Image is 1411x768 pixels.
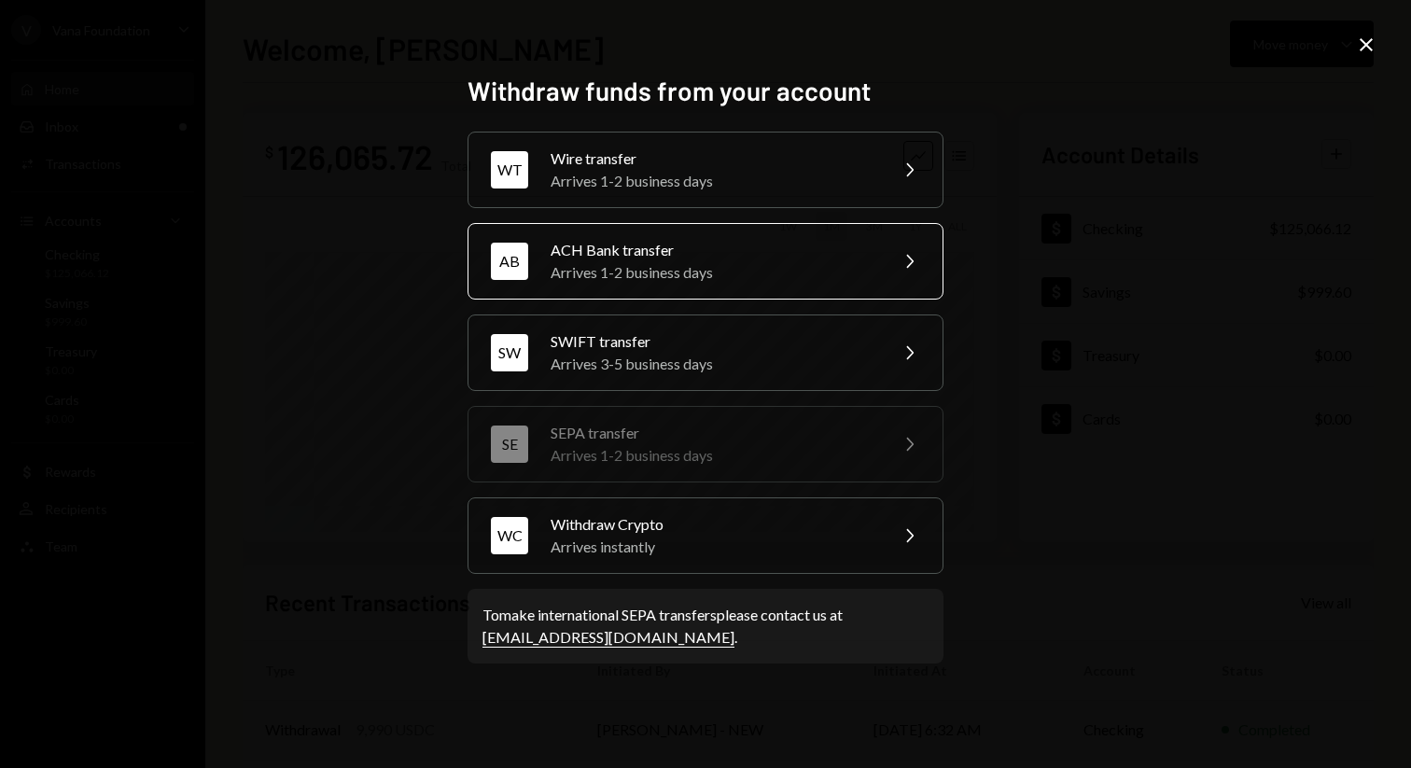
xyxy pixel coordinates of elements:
div: Arrives instantly [551,536,875,558]
div: SWIFT transfer [551,330,875,353]
button: ABACH Bank transferArrives 1-2 business days [468,223,943,300]
div: WT [491,151,528,189]
div: WC [491,517,528,554]
div: Arrives 1-2 business days [551,170,875,192]
div: SEPA transfer [551,422,875,444]
div: Withdraw Crypto [551,513,875,536]
div: Arrives 1-2 business days [551,261,875,284]
h2: Withdraw funds from your account [468,73,943,109]
button: SESEPA transferArrives 1-2 business days [468,406,943,482]
div: ACH Bank transfer [551,239,875,261]
div: SW [491,334,528,371]
button: WTWire transferArrives 1-2 business days [468,132,943,208]
div: AB [491,243,528,280]
div: Arrives 1-2 business days [551,444,875,467]
button: WCWithdraw CryptoArrives instantly [468,497,943,574]
button: SWSWIFT transferArrives 3-5 business days [468,314,943,391]
div: SE [491,426,528,463]
div: To make international SEPA transfers please contact us at . [482,604,929,649]
div: Arrives 3-5 business days [551,353,875,375]
a: [EMAIL_ADDRESS][DOMAIN_NAME] [482,628,734,648]
div: Wire transfer [551,147,875,170]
